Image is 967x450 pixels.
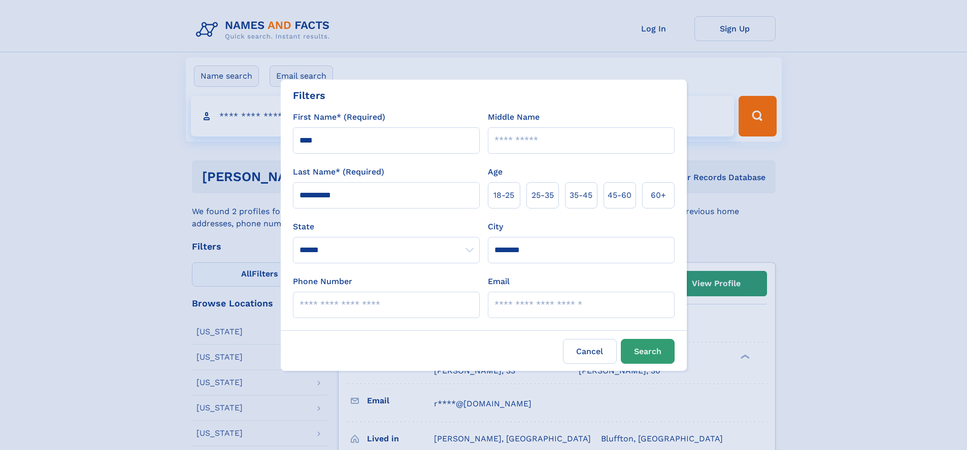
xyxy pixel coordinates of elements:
[570,189,592,201] span: 35‑45
[293,275,352,288] label: Phone Number
[488,166,503,178] label: Age
[493,189,514,201] span: 18‑25
[293,111,385,123] label: First Name* (Required)
[608,189,631,201] span: 45‑60
[293,221,480,233] label: State
[488,111,540,123] label: Middle Name
[488,221,503,233] label: City
[651,189,666,201] span: 60+
[293,88,325,103] div: Filters
[563,339,617,364] label: Cancel
[531,189,554,201] span: 25‑35
[488,275,510,288] label: Email
[293,166,384,178] label: Last Name* (Required)
[621,339,675,364] button: Search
